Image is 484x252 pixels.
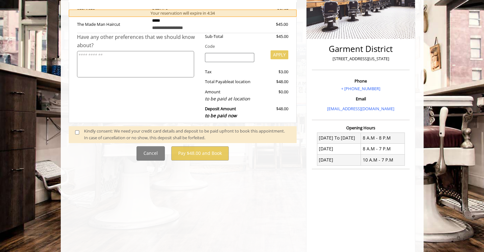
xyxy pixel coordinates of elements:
th: DETAILS [147,7,218,14]
div: $48.00 [259,78,288,85]
h3: Email [313,97,408,101]
span: at location [230,79,250,84]
button: Cancel [137,146,165,161]
div: $3.00 [259,68,288,75]
div: $45.00 [259,33,288,40]
b: Deposit Amount [205,106,237,119]
div: to be paid at location [205,95,254,102]
a: + [PHONE_NUMBER] [341,86,380,91]
div: $0.00 [259,89,288,102]
h3: Phone [313,79,408,83]
td: [DATE] To [DATE] [317,133,361,143]
div: Your reservation will expire in 4:34 [69,10,297,17]
span: S [93,8,95,13]
td: The Made Man Haircut [77,14,148,33]
div: Kindly consent: We need your credit card details and deposit to be paid upfront to book this appo... [84,128,290,141]
a: [EMAIL_ADDRESS][DOMAIN_NAME] [327,106,394,112]
th: SERVICE [77,7,148,14]
div: Code [200,43,288,50]
td: 10 A.M - 7 P.M [361,155,405,165]
span: to be paid now [205,112,237,119]
button: Pay $48.00 and Book [171,146,229,161]
h2: Garment District [313,44,408,54]
div: $45.00 [253,21,288,28]
div: Sub-Total [200,33,259,40]
td: [DATE] [317,155,361,165]
th: PRICE [218,7,289,14]
td: [DATE] [317,143,361,154]
td: 8 A.M - 7 P.M [361,143,405,154]
div: Total Payable [200,78,259,85]
div: Amount [200,89,259,102]
div: Have any other preferences that we should know about? [77,33,200,49]
h3: Opening Hours [312,126,410,130]
div: Tax [200,68,259,75]
p: [STREET_ADDRESS][US_STATE] [313,55,408,62]
button: APPLY [270,50,288,59]
div: $48.00 [259,105,288,119]
td: 8 A.M - 8 P.M [361,133,405,143]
